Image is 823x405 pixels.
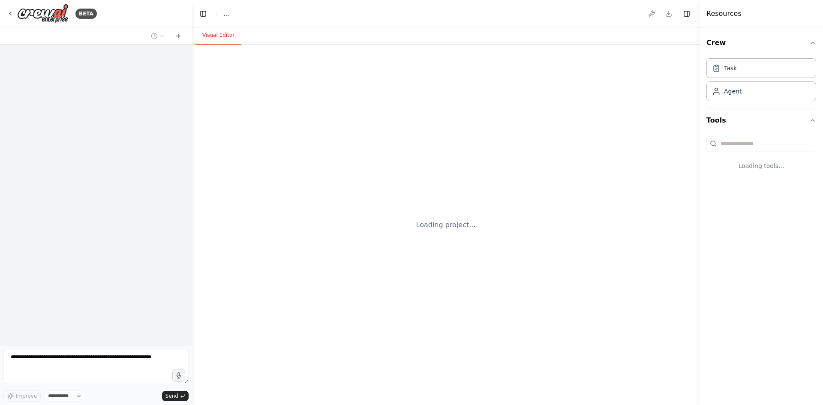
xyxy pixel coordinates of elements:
[3,390,41,402] button: Improve
[197,8,209,20] button: Hide left sidebar
[195,27,241,45] button: Visual Editor
[223,9,229,18] span: ...
[706,55,816,108] div: Crew
[706,132,816,184] div: Tools
[706,155,816,177] div: Loading tools...
[165,393,178,399] span: Send
[162,391,189,401] button: Send
[706,31,816,55] button: Crew
[681,8,693,20] button: Hide right sidebar
[17,4,69,23] img: Logo
[147,31,168,41] button: Switch to previous chat
[172,369,185,382] button: Click to speak your automation idea
[16,393,37,399] span: Improve
[706,108,816,132] button: Tools
[724,64,737,72] div: Task
[223,9,229,18] nav: breadcrumb
[171,31,185,41] button: Start a new chat
[75,9,97,19] div: BETA
[416,220,476,230] div: Loading project...
[724,87,742,96] div: Agent
[706,9,742,19] h4: Resources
